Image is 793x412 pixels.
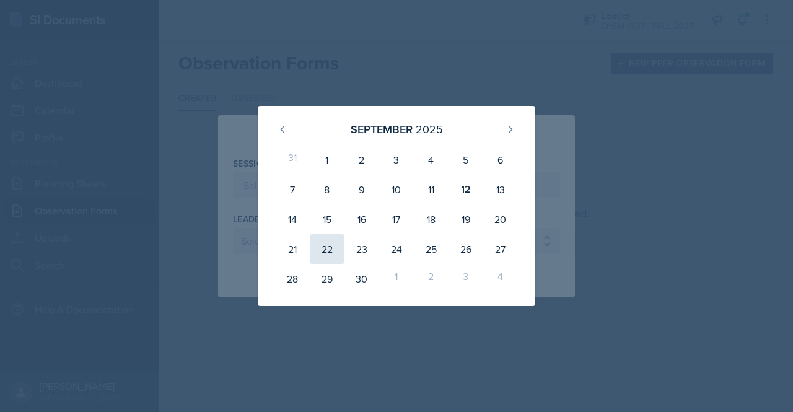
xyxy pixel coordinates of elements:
div: 12 [449,175,483,204]
div: 1 [379,264,414,294]
div: 23 [344,234,379,264]
div: 15 [310,204,344,234]
div: 2 [414,264,449,294]
div: 11 [414,175,449,204]
div: 2025 [416,121,443,138]
div: 4 [483,264,518,294]
div: 5 [449,145,483,175]
div: 16 [344,204,379,234]
div: 3 [449,264,483,294]
div: 13 [483,175,518,204]
div: 4 [414,145,449,175]
div: 2 [344,145,379,175]
div: 24 [379,234,414,264]
div: 9 [344,175,379,204]
div: 22 [310,234,344,264]
div: 8 [310,175,344,204]
div: 21 [275,234,310,264]
div: 6 [483,145,518,175]
div: 26 [449,234,483,264]
div: 10 [379,175,414,204]
div: 25 [414,234,449,264]
div: 31 [275,145,310,175]
div: 29 [310,264,344,294]
div: 20 [483,204,518,234]
div: 1 [310,145,344,175]
div: 19 [449,204,483,234]
div: 18 [414,204,449,234]
div: 28 [275,264,310,294]
div: 17 [379,204,414,234]
div: 14 [275,204,310,234]
div: 3 [379,145,414,175]
div: 27 [483,234,518,264]
div: 30 [344,264,379,294]
div: September [351,121,413,138]
div: 7 [275,175,310,204]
